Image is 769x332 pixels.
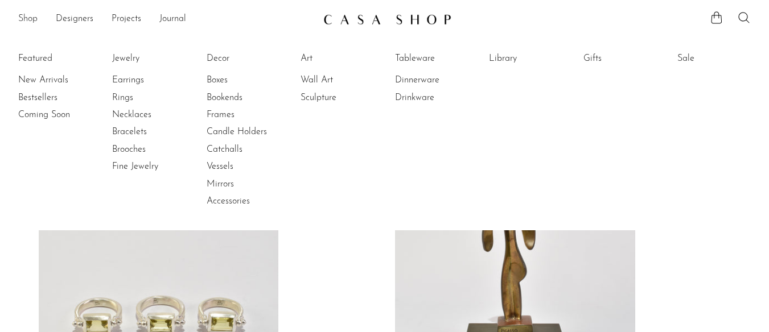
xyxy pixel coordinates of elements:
ul: Featured [18,72,104,123]
ul: Tableware [395,50,480,106]
a: Rings [112,92,198,104]
a: Library [489,52,574,65]
a: Dinnerware [395,74,480,86]
a: Earrings [112,74,198,86]
a: Accessories [207,195,292,208]
a: Necklaces [112,109,198,121]
a: Art [301,52,386,65]
a: Decor [207,52,292,65]
ul: Art [301,50,386,106]
a: Coming Soon [18,109,104,121]
a: Wall Art [301,74,386,86]
ul: Jewelry [112,50,198,176]
a: Projects [112,12,141,27]
a: Drinkware [395,92,480,104]
a: Sculpture [301,92,386,104]
ul: NEW HEADER MENU [18,10,314,29]
a: Designers [56,12,93,27]
a: Vessels [207,160,292,173]
ul: Library [489,50,574,72]
a: Candle Holders [207,126,292,138]
a: Fine Jewelry [112,160,198,173]
a: Brooches [112,143,198,156]
a: Bestsellers [18,92,104,104]
ul: Decor [207,50,292,210]
a: Bookends [207,92,292,104]
a: Catchalls [207,143,292,156]
nav: Desktop navigation [18,10,314,29]
a: Mirrors [207,178,292,190]
a: Bracelets [112,126,198,138]
a: Journal [159,12,186,27]
a: Boxes [207,74,292,86]
a: Jewelry [112,52,198,65]
a: Tableware [395,52,480,65]
a: New Arrivals [18,74,104,86]
a: Gifts [583,52,669,65]
ul: Gifts [583,50,669,72]
a: Shop [18,12,38,27]
ul: Sale [677,50,763,72]
a: Sale [677,52,763,65]
a: Frames [207,109,292,121]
